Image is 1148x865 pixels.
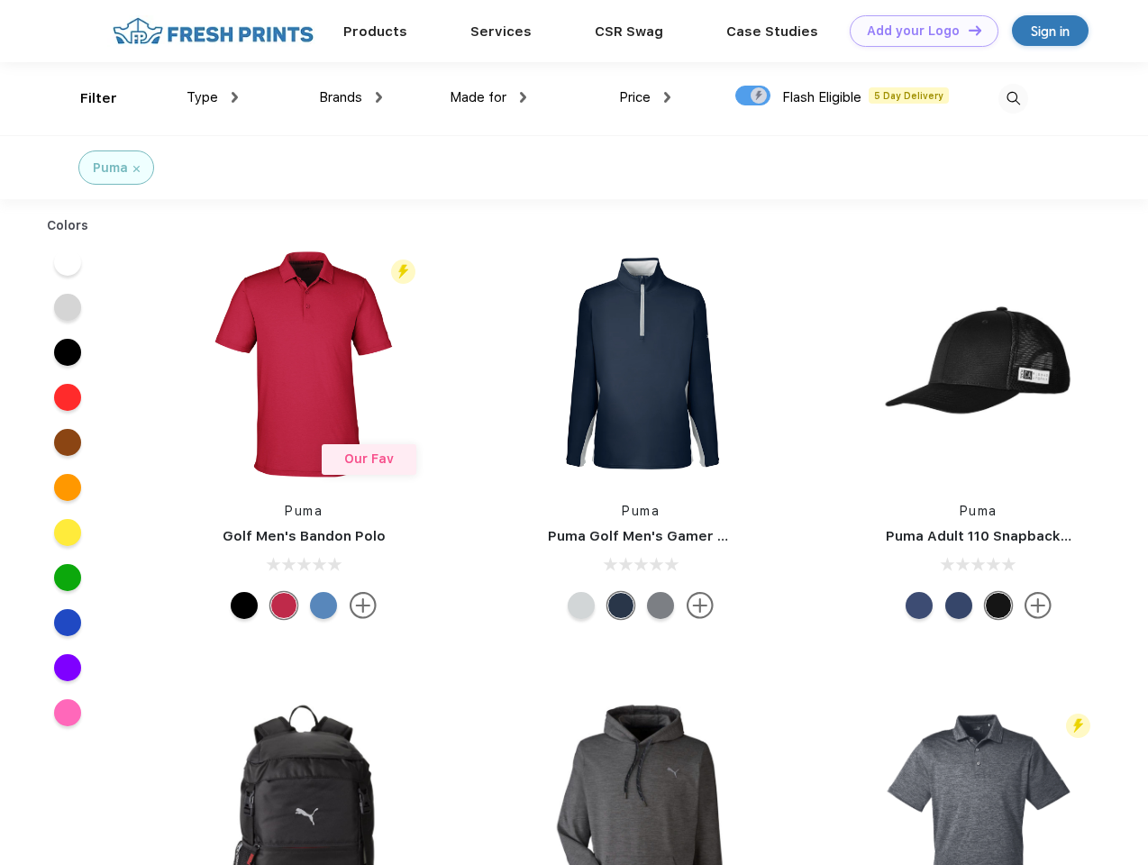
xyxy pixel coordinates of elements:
[945,592,972,619] div: Peacoat with Qut Shd
[232,92,238,103] img: dropdown.png
[782,89,861,105] span: Flash Eligible
[80,88,117,109] div: Filter
[344,451,394,466] span: Our Fav
[969,25,981,35] img: DT
[867,23,960,39] div: Add your Logo
[985,592,1012,619] div: Pma Blk with Pma Blk
[960,504,998,518] a: Puma
[568,592,595,619] div: High Rise
[231,592,258,619] div: Puma Black
[450,89,506,105] span: Made for
[1025,592,1052,619] img: more.svg
[350,592,377,619] img: more.svg
[391,259,415,284] img: flash_active_toggle.svg
[1031,21,1070,41] div: Sign in
[376,92,382,103] img: dropdown.png
[520,92,526,103] img: dropdown.png
[1012,15,1089,46] a: Sign in
[647,592,674,619] div: Quiet Shade
[619,89,651,105] span: Price
[187,89,218,105] span: Type
[998,84,1028,114] img: desktop_search.svg
[548,528,833,544] a: Puma Golf Men's Gamer Golf Quarter-Zip
[470,23,532,40] a: Services
[607,592,634,619] div: Navy Blazer
[184,244,424,484] img: func=resize&h=266
[270,592,297,619] div: Ski Patrol
[1066,714,1090,738] img: flash_active_toggle.svg
[107,15,319,47] img: fo%20logo%202.webp
[521,244,761,484] img: func=resize&h=266
[343,23,407,40] a: Products
[859,244,1098,484] img: func=resize&h=266
[687,592,714,619] img: more.svg
[319,89,362,105] span: Brands
[906,592,933,619] div: Peacoat Qut Shd
[93,159,128,178] div: Puma
[285,504,323,518] a: Puma
[223,528,386,544] a: Golf Men's Bandon Polo
[869,87,949,104] span: 5 Day Delivery
[133,166,140,172] img: filter_cancel.svg
[622,504,660,518] a: Puma
[595,23,663,40] a: CSR Swag
[33,216,103,235] div: Colors
[310,592,337,619] div: Lake Blue
[664,92,670,103] img: dropdown.png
